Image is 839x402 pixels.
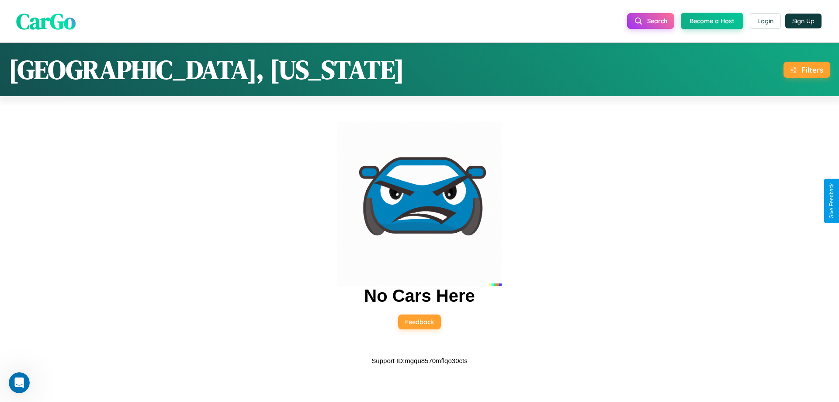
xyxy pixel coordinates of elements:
button: Feedback [398,315,441,329]
span: CarGo [16,6,76,36]
h2: No Cars Here [364,286,475,306]
button: Search [627,13,674,29]
div: Give Feedback [829,183,835,219]
button: Login [750,13,781,29]
div: Filters [801,65,823,74]
img: car [337,122,502,286]
button: Filters [784,62,830,78]
h1: [GEOGRAPHIC_DATA], [US_STATE] [9,52,404,87]
button: Become a Host [681,13,743,29]
p: Support ID: mgqu8570mflqo30cts [371,355,467,367]
span: Search [647,17,667,25]
button: Sign Up [785,14,822,28]
iframe: Intercom live chat [9,372,30,393]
